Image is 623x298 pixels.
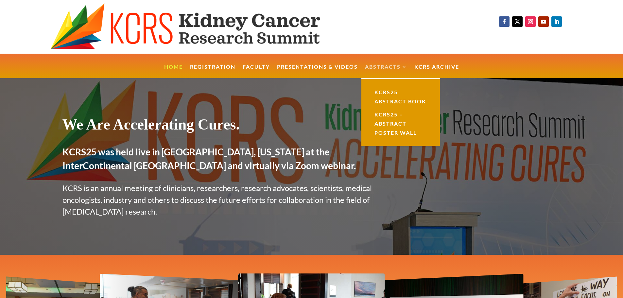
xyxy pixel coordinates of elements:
[190,64,235,79] a: Registration
[525,16,536,27] a: Follow on Instagram
[243,64,270,79] a: Faculty
[62,115,386,137] h1: We Are Accelerating Cures.
[164,64,183,79] a: Home
[512,16,523,27] a: Follow on X
[62,182,386,218] p: KCRS is an annual meeting of clinicians, researchers, research advocates, scientists, medical onc...
[368,86,433,108] a: KCRS25 Abstract Book
[277,64,358,79] a: Presentations & Videos
[499,16,510,27] a: Follow on Facebook
[50,3,353,50] img: KCRS generic logo wide
[368,108,433,139] a: KCRS25 – Abstract Poster Wall
[62,145,386,176] h2: KCRS25 was held live in [GEOGRAPHIC_DATA], [US_STATE] at the InterContinental [GEOGRAPHIC_DATA] a...
[365,64,407,79] a: Abstracts
[414,64,459,79] a: KCRS Archive
[538,16,549,27] a: Follow on Youtube
[551,16,562,27] a: Follow on LinkedIn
